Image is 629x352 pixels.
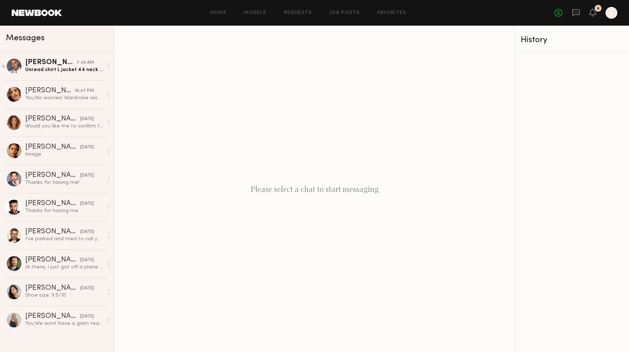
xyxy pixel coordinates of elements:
[25,236,103,242] div: I’ve parked and tried to call you. Where do I enter the structure to meet you?
[80,116,94,123] div: [DATE]
[25,144,80,151] div: [PERSON_NAME]
[25,87,75,95] div: [PERSON_NAME]
[25,179,103,186] div: Thanks for having me!
[114,26,515,352] div: Please select a chat to start messaging
[25,200,80,207] div: [PERSON_NAME]
[25,228,80,236] div: [PERSON_NAME]
[606,7,617,19] a: J
[80,144,94,151] div: [DATE]
[76,59,94,66] div: 7:49 AM
[25,285,80,292] div: [PERSON_NAME]
[25,115,80,123] div: [PERSON_NAME]
[377,11,406,15] a: Favorites
[210,11,227,15] a: Home
[25,264,103,271] div: Hi there, I just got off a plane in [US_STATE]. I am SO sorry but I had to come up here unexpecte...
[244,11,266,15] a: Models
[80,172,94,179] div: [DATE]
[80,229,94,236] div: [DATE]
[25,256,80,264] div: [PERSON_NAME]
[25,207,103,214] div: Thanks for having me
[80,313,94,320] div: [DATE]
[25,292,103,299] div: Shoe size: 9.5/10
[80,257,94,264] div: [DATE]
[25,313,80,320] div: [PERSON_NAME]
[25,95,103,101] div: You: No worries! Wardrobe wise what options do you have for athletic wear? Feel free to text me f...
[6,34,45,42] span: Messages
[597,7,599,11] div: 6
[80,285,94,292] div: [DATE]
[75,88,94,95] div: 10:47 PM
[284,11,312,15] a: Requests
[25,59,76,66] div: [PERSON_NAME]
[25,66,103,73] div: Unread: shirt L jacket 44 neck 16.5 sleeve 36 pants 34 waist/ 32 length shoe 13 glove l/xl
[25,320,103,327] div: You: We wont have a glam team on site for this one, but we will have someone for touch ups
[330,11,360,15] a: Job Posts
[521,36,623,44] div: History
[80,200,94,207] div: [DATE]
[25,172,80,179] div: [PERSON_NAME]
[25,123,103,130] div: Would you like me to confirm that request that was sent? I’ll just mark it in my calendar for [DA...
[25,151,103,158] div: Image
